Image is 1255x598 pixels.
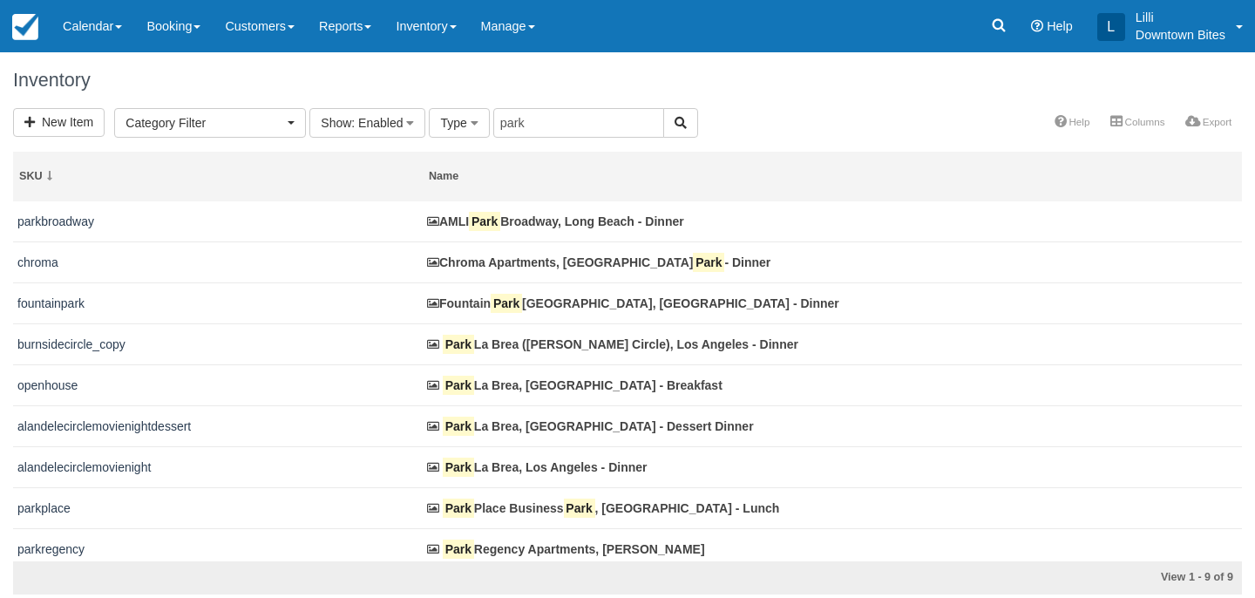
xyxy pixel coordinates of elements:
mark: Park [469,212,500,231]
mark: Park [443,458,474,477]
a: Export [1175,110,1242,134]
a: AMLIParkBroadway, Long Beach - Dinner [427,214,684,228]
a: ParkRegency Apartments, [PERSON_NAME] [427,542,705,556]
td: openhouse [13,364,423,405]
a: ParkLa Brea ([PERSON_NAME] Circle), Los Angeles - Dinner [427,337,798,351]
a: ParkLa Brea, Los Angeles - Dinner [427,460,647,474]
td: parkplace [13,487,423,528]
td: Chroma Apartments, Canoga Park - Dinner [423,241,1242,282]
ul: More [1044,110,1242,137]
span: Category Filter [125,114,283,132]
td: chroma [13,241,423,282]
button: Show: Enabled [309,108,425,138]
td: Park Regency Apartments, Downey - Dinner [423,528,1242,569]
td: Park Place Business Park, Culver City - Lunch [423,487,1242,528]
a: Chroma Apartments, [GEOGRAPHIC_DATA]Park- Dinner [427,255,770,269]
mark: Park [491,294,522,313]
input: Search Items [493,108,664,138]
td: fountainpark [13,282,423,323]
td: parkregency [13,528,423,569]
span: Help [1047,19,1073,33]
mark: Park [443,499,474,518]
td: burnsidecircle_copy [13,323,423,364]
img: checkfront-main-nav-mini-logo.png [12,14,38,40]
td: parkbroadway [13,201,423,242]
td: Park La Brea, Los Angeles - Breakfast [423,364,1242,405]
a: ParkPlace BusinessPark, [GEOGRAPHIC_DATA] - Lunch [427,501,779,515]
td: Park La Brea, Los Angeles - Dinner [423,446,1242,487]
p: Downtown Bites [1136,26,1225,44]
div: SKU [19,169,417,184]
td: Park La Brea (Burnside Circle), Los Angeles - Dinner [423,323,1242,364]
mark: Park [443,540,474,559]
mark: Park [443,417,474,436]
mark: Park [564,499,595,518]
td: alandelecirclemovienightdessert [13,405,423,446]
div: Name [429,169,1237,184]
span: Type [440,116,466,130]
a: FountainPark[GEOGRAPHIC_DATA], [GEOGRAPHIC_DATA] - Dinner [427,296,839,310]
mark: Park [443,335,474,354]
a: Help [1044,110,1100,134]
mark: Park [693,253,724,272]
a: New Item [13,108,105,137]
p: Lilli [1136,9,1225,26]
div: View 1 - 9 of 9 [841,570,1233,586]
td: AMLI Park Broadway, Long Beach - Dinner [423,201,1242,242]
span: : Enabled [351,116,403,130]
td: Fountain Park Essex, Playa Vista - Dinner [423,282,1242,323]
a: Columns [1100,110,1175,134]
td: Park La Brea, Los Angeles - Dessert Dinner [423,405,1242,446]
td: alandelecirclemovienight [13,446,423,487]
button: Category Filter [114,108,306,138]
button: Type [429,108,489,138]
a: ParkLa Brea, [GEOGRAPHIC_DATA] - Dessert Dinner [427,419,754,433]
h1: Inventory [13,70,1242,91]
i: Help [1031,20,1043,32]
div: L [1097,13,1125,41]
mark: Park [443,376,474,395]
span: Show [321,116,351,130]
a: ParkLa Brea, [GEOGRAPHIC_DATA] - Breakfast [427,378,722,392]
